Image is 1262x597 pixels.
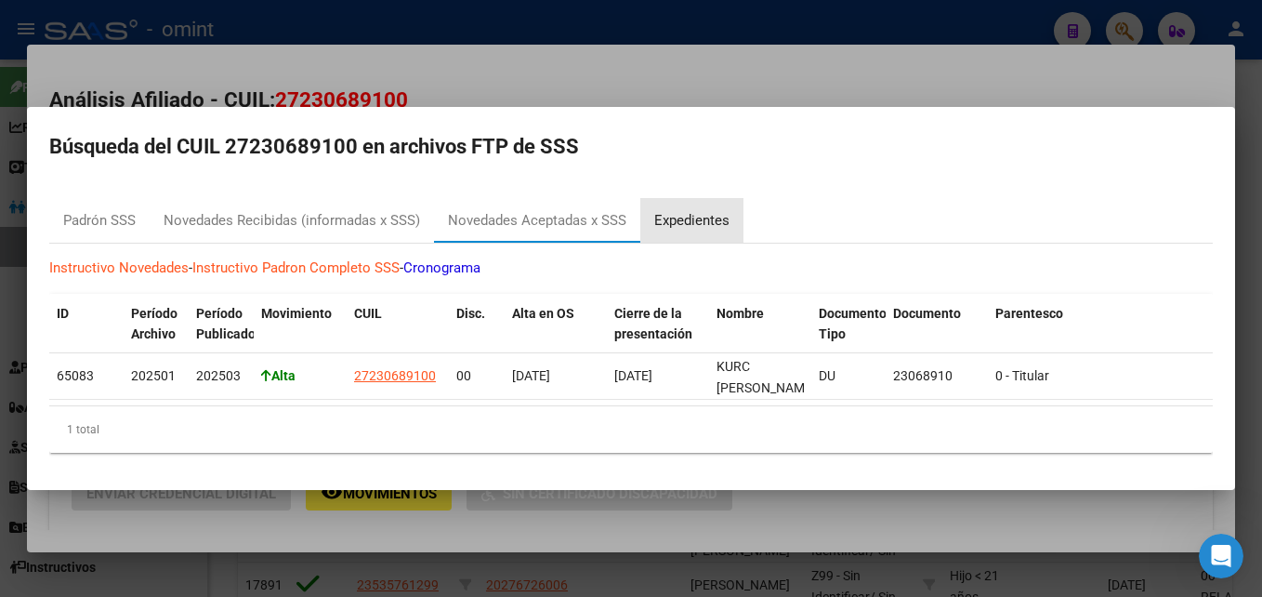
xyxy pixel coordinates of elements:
[505,294,607,376] datatable-header-cell: Alta en OS
[995,306,1063,321] span: Parentesco
[354,306,382,321] span: CUIL
[131,368,176,383] span: 202501
[709,294,811,376] datatable-header-cell: Nombre
[614,306,692,342] span: Cierre de la presentación
[261,368,296,383] strong: Alta
[995,368,1049,383] span: 0 - Titular
[354,368,436,383] span: 27230689100
[261,306,332,321] span: Movimiento
[189,294,254,376] datatable-header-cell: Período Publicado
[1199,534,1243,578] iframe: Intercom live chat
[57,306,69,321] span: ID
[403,259,480,276] a: Cronograma
[254,294,347,376] datatable-header-cell: Movimiento
[131,306,177,342] span: Período Archivo
[607,294,709,376] datatable-header-cell: Cierre de la presentación
[512,306,574,321] span: Alta en OS
[886,294,988,376] datatable-header-cell: Documento
[49,129,1213,165] h2: Búsqueda del CUIL 27230689100 en archivos FTP de SSS
[124,294,189,376] datatable-header-cell: Período Archivo
[893,306,961,321] span: Documento
[456,365,497,387] div: 00
[819,306,887,342] span: Documento Tipo
[716,306,764,321] span: Nombre
[716,359,816,395] span: KURC [PERSON_NAME]
[164,210,420,232] div: Novedades Recibidas (informadas x SSS)
[819,365,878,387] div: DU
[49,258,1213,279] p: - -
[456,306,485,321] span: Disc.
[347,294,449,376] datatable-header-cell: CUIL
[196,306,256,342] span: Período Publicado
[49,406,1213,453] div: 1 total
[63,210,136,232] div: Padrón SSS
[654,210,730,232] div: Expedientes
[57,368,94,383] span: 65083
[811,294,886,376] datatable-header-cell: Documento Tipo
[196,368,241,383] span: 202503
[448,210,626,232] div: Novedades Aceptadas x SSS
[893,365,980,387] div: 23068910
[49,294,124,376] datatable-header-cell: ID
[192,259,400,276] a: Instructivo Padron Completo SSS
[49,259,189,276] a: Instructivo Novedades
[512,368,550,383] span: [DATE]
[614,368,652,383] span: [DATE]
[988,294,1211,376] datatable-header-cell: Parentesco
[449,294,505,376] datatable-header-cell: Disc.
